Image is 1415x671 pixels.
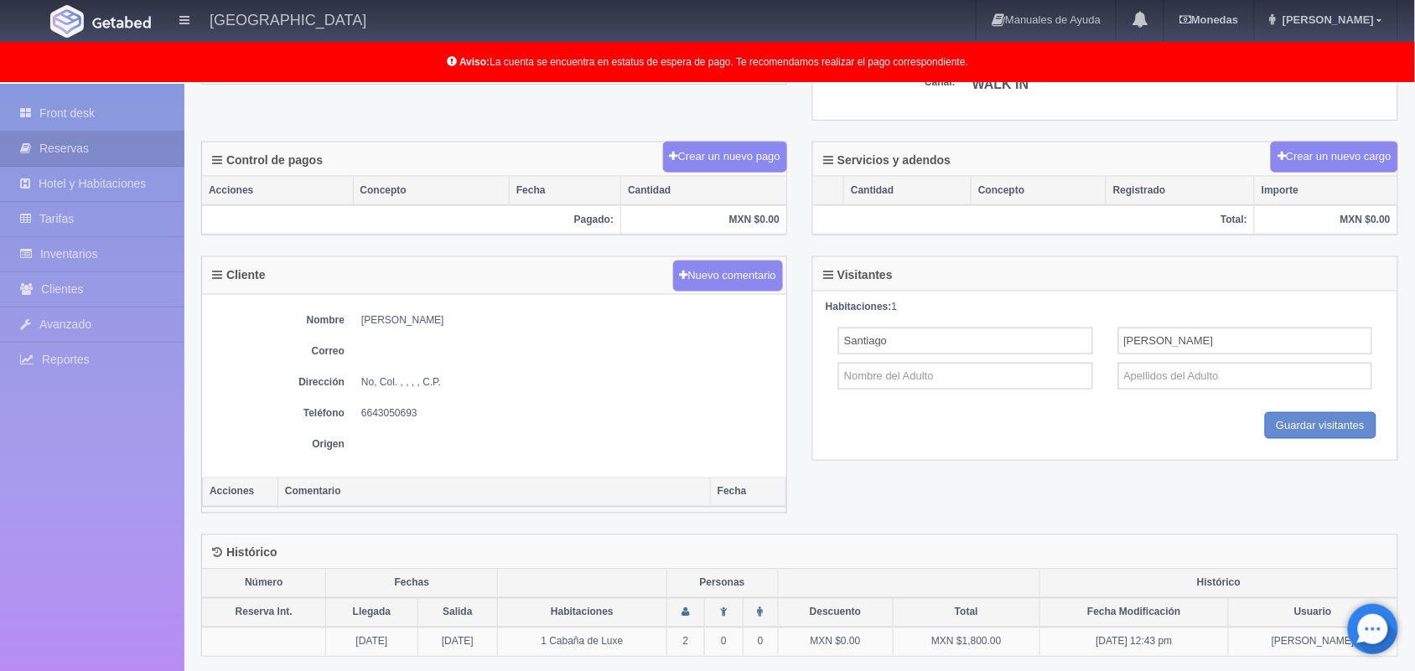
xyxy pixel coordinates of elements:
[838,328,1093,354] input: Nombre del Adulto
[826,301,892,312] strong: Habitaciones:
[1255,177,1397,205] th: Importe
[666,570,778,598] th: Personas
[823,269,893,281] h4: Visitantes
[92,16,151,28] img: Getabed
[50,5,84,38] img: Getabed
[1040,598,1229,627] th: Fecha Modificación
[326,598,417,627] th: Llegada
[1118,363,1373,390] input: Apellidos del Adulto
[743,627,778,656] td: 0
[510,177,621,205] th: Fecha
[1179,13,1238,26] b: Monedas
[1040,570,1397,598] th: Histórico
[353,177,509,205] th: Concepto
[1040,627,1229,656] td: [DATE] 12:43 pm
[210,313,345,328] dt: Nombre
[212,154,323,167] h4: Control de pagos
[202,598,326,627] th: Reserva Int.
[1107,177,1255,205] th: Registrado
[778,627,893,656] td: MXN $0.00
[326,570,498,598] th: Fechas
[212,269,266,281] h4: Cliente
[1271,142,1398,173] button: Crear un nuevo cargo
[203,477,278,507] th: Acciones
[1255,205,1397,235] th: MXN $0.00
[202,570,326,598] th: Número
[210,344,345,359] dt: Correo
[202,177,353,205] th: Acciones
[621,205,786,235] th: MXN $0.00
[361,313,778,328] dd: [PERSON_NAME]
[673,261,784,292] button: Nuevo comentario
[826,300,1385,314] div: 1
[972,177,1107,205] th: Concepto
[778,598,893,627] th: Descuento
[972,77,1029,91] b: WALK IN
[663,142,787,173] button: Crear un nuevo pago
[278,477,711,507] th: Comentario
[666,627,704,656] td: 2
[822,75,956,90] dt: Canal:
[893,627,1040,656] td: MXN $1,800.00
[459,56,490,68] b: Aviso:
[893,598,1040,627] th: Total
[202,205,621,235] th: Pagado:
[210,8,366,29] h4: [GEOGRAPHIC_DATA]
[326,627,417,656] td: [DATE]
[212,547,277,560] h4: Histórico
[844,177,972,205] th: Cantidad
[210,375,345,390] dt: Dirección
[417,627,498,656] td: [DATE]
[1118,328,1373,354] input: Apellidos del Adulto
[823,154,951,167] h4: Servicios y adendos
[361,406,778,421] dd: 6643050693
[705,627,743,656] td: 0
[1265,412,1377,440] input: Guardar visitantes
[361,375,778,390] dd: No, Col. , , , , C.P.
[210,437,345,452] dt: Origen
[210,406,345,421] dt: Teléfono
[498,598,666,627] th: Habitaciones
[1228,598,1397,627] th: Usuario
[621,177,786,205] th: Cantidad
[838,363,1093,390] input: Nombre del Adulto
[711,477,786,507] th: Fecha
[498,627,666,656] td: 1 Cabaña de Luxe
[1228,627,1397,656] td: [PERSON_NAME]
[1278,13,1374,26] span: [PERSON_NAME]
[417,598,498,627] th: Salida
[813,205,1255,235] th: Total:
